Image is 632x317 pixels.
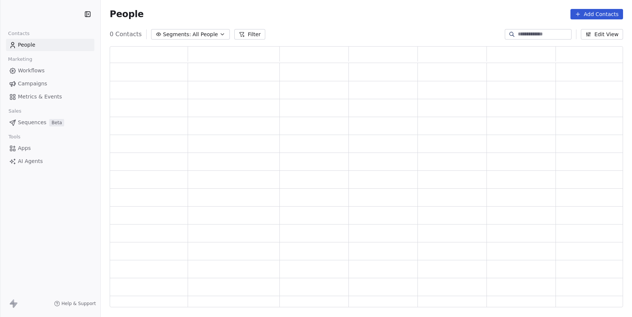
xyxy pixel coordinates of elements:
span: Beta [49,119,64,126]
div: grid [110,63,625,308]
span: Marketing [5,54,35,65]
span: Apps [18,144,31,152]
span: Metrics & Events [18,93,62,101]
button: Filter [234,29,265,40]
a: AI Agents [6,155,94,167]
span: Sales [5,106,25,117]
span: 0 Contacts [110,30,142,39]
span: People [18,41,35,49]
span: AI Agents [18,157,43,165]
span: Tools [5,131,24,142]
a: People [6,39,94,51]
span: Sequences [18,119,46,126]
span: People [110,9,144,20]
a: SequencesBeta [6,116,94,129]
span: Workflows [18,67,45,75]
a: Workflows [6,65,94,77]
span: Contacts [5,28,33,39]
a: Help & Support [54,301,96,307]
button: Edit View [581,29,623,40]
a: Apps [6,142,94,154]
a: Metrics & Events [6,91,94,103]
span: All People [193,31,218,38]
span: Segments: [163,31,191,38]
a: Campaigns [6,78,94,90]
span: Campaigns [18,80,47,88]
span: Help & Support [62,301,96,307]
button: Add Contacts [570,9,623,19]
